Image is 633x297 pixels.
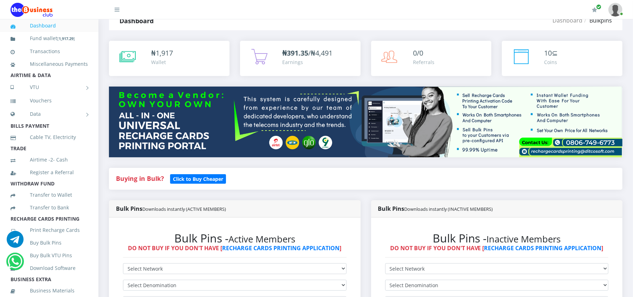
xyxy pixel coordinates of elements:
div: Earnings [282,58,332,66]
small: Downloads instantly (ACTIVE MEMBERS) [142,206,226,212]
i: Renew/Upgrade Subscription [592,7,597,13]
a: Vouchers [11,93,88,109]
a: Chat for support [7,236,24,248]
img: User [608,3,622,17]
a: 0/0 Referrals [371,41,492,76]
span: Renew/Upgrade Subscription [596,4,601,10]
a: Register a Referral [11,164,88,181]
a: ₦1,917 Wallet [109,41,230,76]
a: Transfer to Wallet [11,187,88,203]
strong: Bulk Pins [378,205,493,213]
div: Wallet [151,58,173,66]
span: 1,917 [156,48,173,58]
a: Buy Bulk VTU Pins [11,247,88,264]
a: VTU [11,78,88,96]
strong: DO NOT BUY IF YOU DON'T HAVE [ ] [128,244,341,252]
img: Logo [11,3,53,17]
strong: Bulk Pins [116,205,226,213]
b: 1,917.29 [59,36,73,41]
a: RECHARGE CARDS PRINTING APPLICATION [222,244,340,252]
a: Chat for support [8,258,22,270]
div: ⊆ [544,48,558,58]
a: Airtime -2- Cash [11,152,88,168]
b: ₦391.35 [282,48,308,58]
div: Referrals [413,58,435,66]
strong: Dashboard [120,17,154,25]
h2: Bulk Pins - [123,232,347,245]
a: Buy Bulk Pins [11,235,88,251]
img: multitenant_rcp.png [109,87,622,157]
h2: Bulk Pins - [385,232,609,245]
small: Downloads instantly (INACTIVE MEMBERS) [405,206,493,212]
small: Inactive Members [487,233,561,245]
a: Transfer to Bank [11,200,88,216]
a: ₦391.35/₦4,491 Earnings [240,41,361,76]
li: Bulkpins [582,16,612,25]
div: ₦ [151,48,173,58]
a: Miscellaneous Payments [11,56,88,72]
a: Transactions [11,43,88,59]
a: Dashboard [11,18,88,34]
a: Dashboard [553,17,582,24]
small: [ ] [57,36,75,41]
a: Fund wallet[1,917.29] [11,30,88,47]
a: Click to Buy Cheaper [170,174,226,183]
a: RECHARGE CARDS PRINTING APPLICATION [484,244,602,252]
a: Data [11,105,88,123]
a: Download Software [11,260,88,276]
span: 10 [544,48,552,58]
strong: DO NOT BUY IF YOU DON'T HAVE [ ] [390,244,603,252]
small: Active Members [228,233,295,245]
div: Coins [544,58,558,66]
b: Click to Buy Cheaper [173,176,223,182]
a: Cable TV, Electricity [11,129,88,145]
span: 0/0 [413,48,424,58]
a: Print Recharge Cards [11,222,88,238]
strong: Buying in Bulk? [116,174,164,183]
span: /₦4,491 [282,48,332,58]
